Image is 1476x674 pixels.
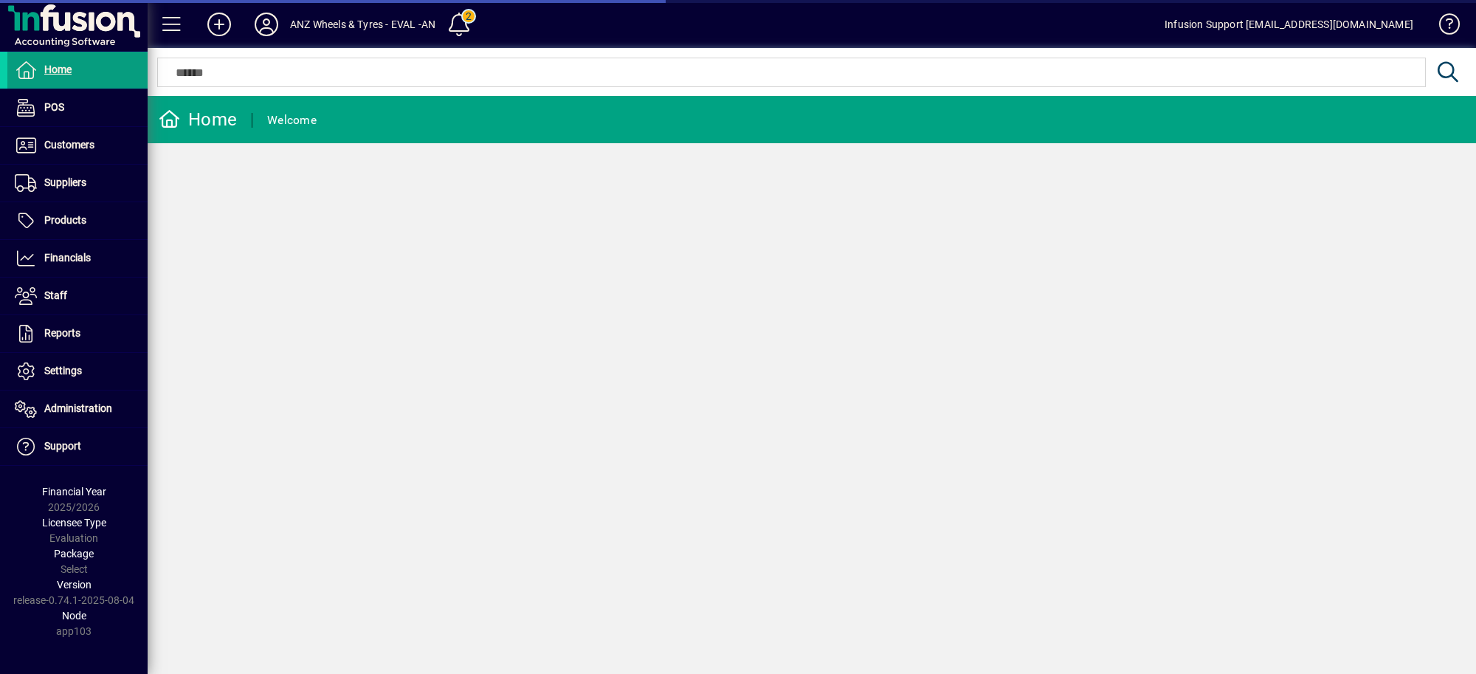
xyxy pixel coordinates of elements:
span: Support [44,440,81,452]
span: POS [44,101,64,113]
span: Reports [44,327,80,339]
a: Settings [7,353,148,390]
a: Support [7,428,148,465]
a: Suppliers [7,165,148,202]
a: Reports [7,315,148,352]
span: Products [44,214,86,226]
div: Infusion Support [EMAIL_ADDRESS][DOMAIN_NAME] [1165,13,1413,36]
span: Customers [44,139,94,151]
span: Financials [44,252,91,264]
span: Administration [44,402,112,414]
span: Financial Year [42,486,106,498]
span: Home [44,63,72,75]
button: Add [196,11,243,38]
span: Suppliers [44,176,86,188]
button: Profile [243,11,290,38]
a: Customers [7,127,148,164]
a: Financials [7,240,148,277]
a: Products [7,202,148,239]
a: POS [7,89,148,126]
span: Settings [44,365,82,376]
a: Staff [7,278,148,314]
span: Node [62,610,86,622]
span: Staff [44,289,67,301]
a: Administration [7,391,148,427]
div: ANZ Wheels & Tyres - EVAL -AN [290,13,435,36]
span: Licensee Type [42,517,106,529]
span: Package [54,548,94,560]
div: Welcome [267,109,317,132]
div: Home [159,108,237,131]
span: Version [57,579,92,591]
a: Knowledge Base [1428,3,1458,51]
